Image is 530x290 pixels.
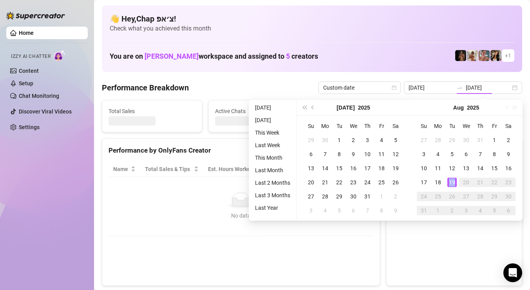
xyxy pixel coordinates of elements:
[110,24,514,33] span: Check what you achieved this month
[19,80,33,86] a: Setup
[19,68,39,74] a: Content
[503,263,522,282] div: Open Intercom Messenger
[455,50,466,61] img: the_bohema
[19,108,72,115] a: Discover Viral Videos
[266,162,314,177] th: Sales / Hour
[286,52,290,60] span: 5
[323,82,396,94] span: Custom date
[392,85,396,90] span: calendar
[322,107,409,115] span: Messages Sent
[505,51,511,60] span: + 1
[479,50,490,61] img: Yarden
[109,162,140,177] th: Name
[467,50,478,61] img: Green
[19,93,59,99] a: Chat Monitoring
[140,162,203,177] th: Total Sales & Tips
[319,165,362,173] span: Chat Conversion
[315,162,373,177] th: Chat Conversion
[110,52,318,61] h1: You are on workspace and assigned to creators
[6,12,65,20] img: logo-BBDzfeDw.svg
[271,165,303,173] span: Sales / Hour
[19,30,34,36] a: Home
[215,107,302,115] span: Active Chats
[409,83,453,92] input: Start date
[145,165,192,173] span: Total Sales & Tips
[102,82,189,93] h4: Performance Breakdown
[490,50,501,61] img: AdelDahan
[109,145,373,156] div: Performance by OnlyFans Creator
[145,52,199,60] span: [PERSON_NAME]
[116,211,365,220] div: No data
[393,145,516,156] div: Sales by OnlyFans Creator
[11,53,51,60] span: Izzy AI Chatter
[54,50,66,61] img: AI Chatter
[456,85,463,91] span: to
[19,124,40,130] a: Settings
[456,85,463,91] span: swap-right
[466,83,510,92] input: End date
[208,165,256,173] div: Est. Hours Worked
[110,13,514,24] h4: 👋 Hey, Chap צ׳אפ !
[109,107,195,115] span: Total Sales
[113,165,129,173] span: Name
